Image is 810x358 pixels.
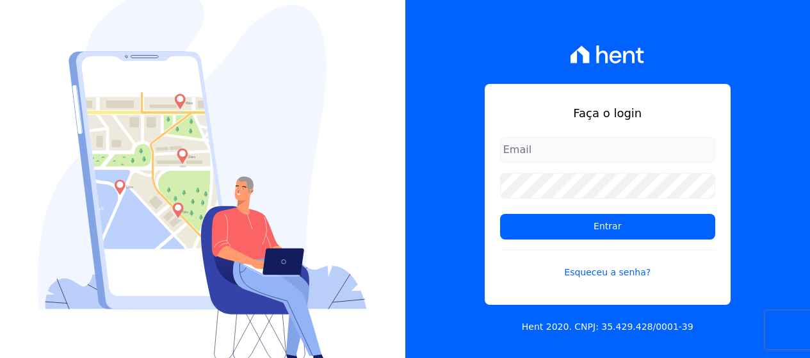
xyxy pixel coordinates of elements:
a: Esqueceu a senha? [500,250,715,279]
input: Entrar [500,214,715,240]
h1: Faça o login [500,104,715,122]
input: Email [500,137,715,163]
p: Hent 2020. CNPJ: 35.429.428/0001-39 [522,320,693,334]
